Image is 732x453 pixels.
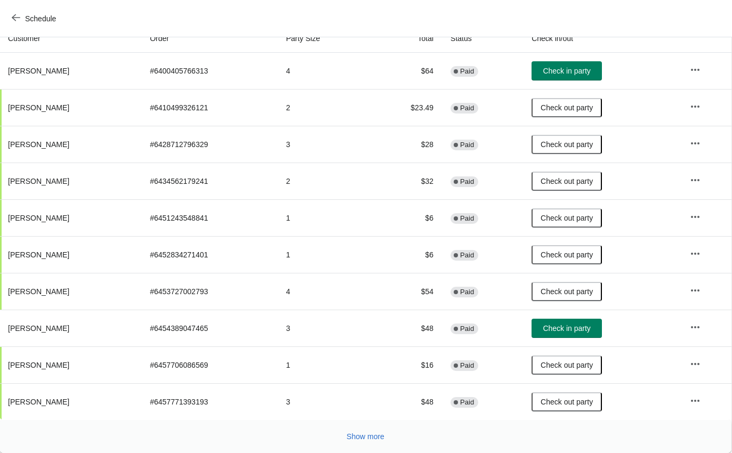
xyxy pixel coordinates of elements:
span: Paid [460,104,474,112]
td: # 6453727002793 [141,273,277,310]
td: 1 [277,236,369,273]
span: Check in party [543,67,590,75]
td: $6 [370,236,442,273]
th: Total [370,25,442,53]
span: [PERSON_NAME] [8,398,69,406]
td: # 6457706086569 [141,346,277,383]
td: # 6400405766313 [141,53,277,89]
span: Show more [347,432,384,441]
span: Paid [460,251,474,260]
button: Show more [342,427,389,446]
span: Paid [460,325,474,333]
span: Paid [460,177,474,186]
th: Order [141,25,277,53]
span: Check out party [541,398,593,406]
button: Schedule [5,9,65,28]
th: Party Size [277,25,369,53]
span: Check out party [541,287,593,296]
td: 4 [277,273,369,310]
th: Check in/out [523,25,681,53]
button: Check out party [532,355,602,375]
span: Check out party [541,361,593,369]
span: Check out party [541,214,593,222]
button: Check in party [532,319,602,338]
td: # 6410499326121 [141,89,277,126]
td: 2 [277,89,369,126]
td: $23.49 [370,89,442,126]
span: [PERSON_NAME] [8,140,69,149]
button: Check in party [532,61,602,80]
button: Check out party [532,282,602,301]
td: $6 [370,199,442,236]
button: Check out party [532,172,602,191]
span: Check out party [541,103,593,112]
td: # 6428712796329 [141,126,277,163]
button: Check out party [532,208,602,228]
span: [PERSON_NAME] [8,324,69,333]
td: $32 [370,163,442,199]
span: Paid [460,398,474,407]
button: Check out party [532,135,602,154]
td: 1 [277,199,369,236]
span: Check in party [543,324,590,333]
span: [PERSON_NAME] [8,177,69,185]
span: Paid [460,214,474,223]
span: [PERSON_NAME] [8,214,69,222]
td: 3 [277,310,369,346]
th: Status [442,25,523,53]
span: [PERSON_NAME] [8,287,69,296]
td: 2 [277,163,369,199]
td: 3 [277,126,369,163]
span: Check out party [541,250,593,259]
td: # 6452834271401 [141,236,277,273]
td: # 6454389047465 [141,310,277,346]
td: 4 [277,53,369,89]
button: Check out party [532,245,602,264]
td: 1 [277,346,369,383]
span: Check out party [541,140,593,149]
td: # 6434562179241 [141,163,277,199]
td: 3 [277,383,369,420]
span: [PERSON_NAME] [8,361,69,369]
td: $64 [370,53,442,89]
button: Check out party [532,98,602,117]
span: Paid [460,288,474,296]
span: [PERSON_NAME] [8,250,69,259]
span: Paid [460,361,474,370]
span: Check out party [541,177,593,185]
td: # 6457771393193 [141,383,277,420]
span: Paid [460,141,474,149]
button: Check out party [532,392,602,411]
span: [PERSON_NAME] [8,67,69,75]
td: $16 [370,346,442,383]
span: Schedule [25,14,56,23]
span: [PERSON_NAME] [8,103,69,112]
td: $28 [370,126,442,163]
td: $48 [370,310,442,346]
span: Paid [460,67,474,76]
td: # 6451243548841 [141,199,277,236]
td: $48 [370,383,442,420]
td: $54 [370,273,442,310]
